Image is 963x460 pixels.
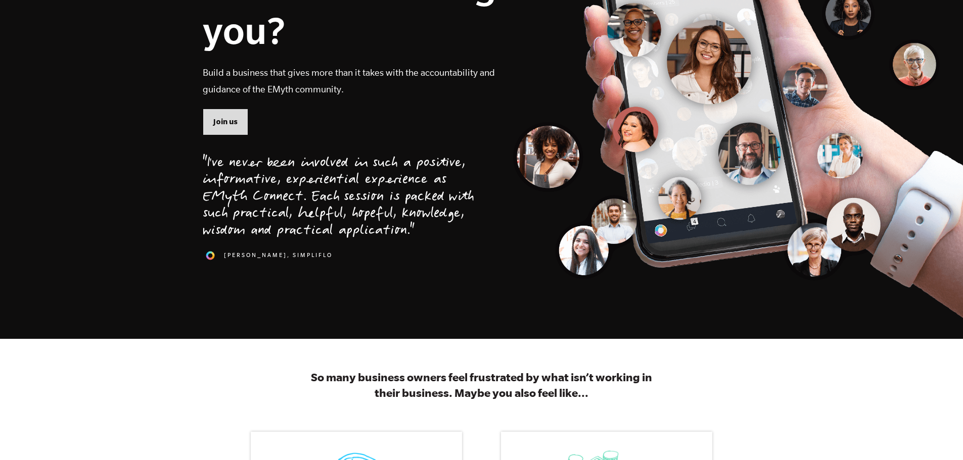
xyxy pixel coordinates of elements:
[912,412,963,460] iframe: Chat Widget
[203,64,497,97] p: Build a business that gives more than it takes with the accountability and guidance of the EMyth ...
[301,369,662,400] h3: So many business owners feel frustrated by what isn’t working in their business. Maybe you also f...
[203,109,248,135] a: Join us
[203,248,218,263] img: 1
[213,116,238,127] span: Join us
[224,251,333,260] span: [PERSON_NAME], SimpliFlo
[203,156,474,240] div: "I've never been involved in such a positive, informative, experiential experience as EMyth Conne...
